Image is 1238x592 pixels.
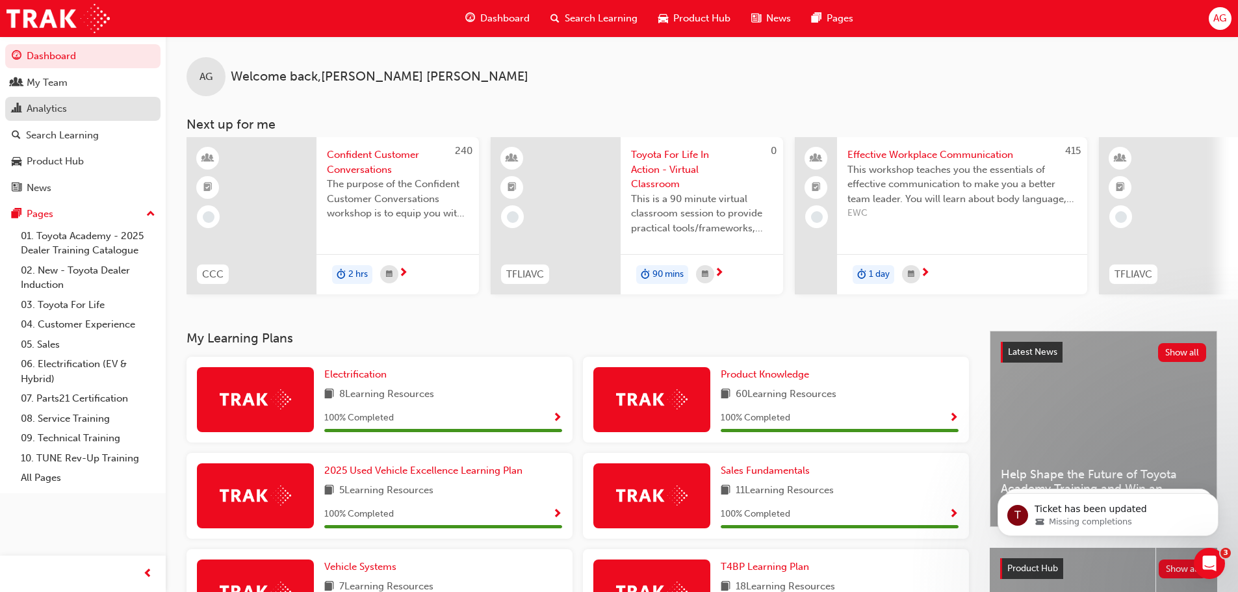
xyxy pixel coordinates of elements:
[1194,548,1225,579] iframe: Intercom live chat
[741,5,801,32] a: news-iconNews
[631,192,773,236] span: This is a 90 minute virtual classroom session to provide practical tools/frameworks, behaviours a...
[812,179,821,196] span: booktick-icon
[702,266,708,283] span: calendar-icon
[16,226,161,261] a: 01. Toyota Academy - 2025 Dealer Training Catalogue
[1001,342,1206,363] a: Latest NewsShow all
[166,117,1238,132] h3: Next up for me
[552,410,562,426] button: Show Progress
[12,209,21,220] span: pages-icon
[455,5,540,32] a: guage-iconDashboard
[1116,150,1125,167] span: learningResourceType_INSTRUCTOR_LED-icon
[552,413,562,424] span: Show Progress
[5,123,161,148] a: Search Learning
[324,368,387,380] span: Electrification
[491,137,783,294] a: 0TFLIAVCToyota For Life In Action - Virtual ClassroomThis is a 90 minute virtual classroom sessio...
[827,11,853,26] span: Pages
[12,156,21,168] span: car-icon
[771,145,777,157] span: 0
[801,5,864,32] a: pages-iconPages
[6,4,110,33] img: Trak
[27,154,84,169] div: Product Hub
[337,266,346,283] span: duration-icon
[5,44,161,68] a: Dashboard
[714,268,724,279] span: next-icon
[12,183,21,194] span: news-icon
[386,266,393,283] span: calendar-icon
[1007,563,1058,574] span: Product Hub
[12,51,21,62] span: guage-icon
[795,137,1087,294] a: 415Effective Workplace CommunicationThis workshop teaches you the essentials of effective communi...
[552,506,562,522] button: Show Progress
[721,465,810,476] span: Sales Fundamentals
[16,468,161,488] a: All Pages
[857,266,866,283] span: duration-icon
[811,211,823,223] span: learningRecordVerb_NONE-icon
[5,202,161,226] button: Pages
[220,389,291,409] img: Trak
[616,389,688,409] img: Trak
[949,506,959,522] button: Show Progress
[847,206,1077,221] span: EWC
[565,11,638,26] span: Search Learning
[348,267,368,282] span: 2 hrs
[673,11,730,26] span: Product Hub
[16,295,161,315] a: 03. Toyota For Life
[5,97,161,121] a: Analytics
[652,267,684,282] span: 90 mins
[327,177,469,221] span: The purpose of the Confident Customer Conversations workshop is to equip you with tools to commun...
[324,463,528,478] a: 2025 Used Vehicle Excellence Learning Plan
[12,103,21,115] span: chart-icon
[1159,560,1207,578] button: Show all
[1000,558,1207,579] a: Product HubShow all
[736,387,836,403] span: 60 Learning Resources
[1209,7,1232,30] button: AG
[1158,343,1207,362] button: Show all
[721,507,790,522] span: 100 % Completed
[1065,145,1081,157] span: 415
[847,162,1077,207] span: This workshop teaches you the essentials of effective communication to make you a better team lea...
[12,77,21,89] span: people-icon
[721,411,790,426] span: 100 % Completed
[978,466,1238,557] iframe: Intercom notifications message
[506,267,544,282] span: TFLIAVC
[507,211,519,223] span: learningRecordVerb_NONE-icon
[16,389,161,409] a: 07. Parts21 Certification
[27,75,68,90] div: My Team
[631,148,773,192] span: Toyota For Life In Action - Virtual Classroom
[324,367,392,382] a: Electrification
[187,137,479,294] a: 240CCCConfident Customer ConversationsThe purpose of the Confident Customer Conversations worksho...
[327,148,469,177] span: Confident Customer Conversations
[1213,11,1226,26] span: AG
[648,5,741,32] a: car-iconProduct Hub
[658,10,668,27] span: car-icon
[552,509,562,521] span: Show Progress
[949,410,959,426] button: Show Progress
[721,463,815,478] a: Sales Fundamentals
[324,387,334,403] span: book-icon
[1116,179,1125,196] span: booktick-icon
[1115,211,1127,223] span: learningRecordVerb_NONE-icon
[721,483,730,499] span: book-icon
[1115,267,1152,282] span: TFLIAVC
[200,70,213,84] span: AG
[27,101,67,116] div: Analytics
[203,150,213,167] span: learningResourceType_INSTRUCTOR_LED-icon
[1220,548,1231,558] span: 3
[812,150,821,167] span: people-icon
[812,10,821,27] span: pages-icon
[324,507,394,522] span: 100 % Completed
[1008,346,1057,357] span: Latest News
[5,42,161,202] button: DashboardMy TeamAnalyticsSearch LearningProduct HubNews
[27,207,53,222] div: Pages
[202,267,224,282] span: CCC
[766,11,791,26] span: News
[641,266,650,283] span: duration-icon
[16,335,161,355] a: 05. Sales
[908,266,914,283] span: calendar-icon
[231,70,528,84] span: Welcome back , [PERSON_NAME] [PERSON_NAME]
[143,566,153,582] span: prev-icon
[736,483,834,499] span: 11 Learning Resources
